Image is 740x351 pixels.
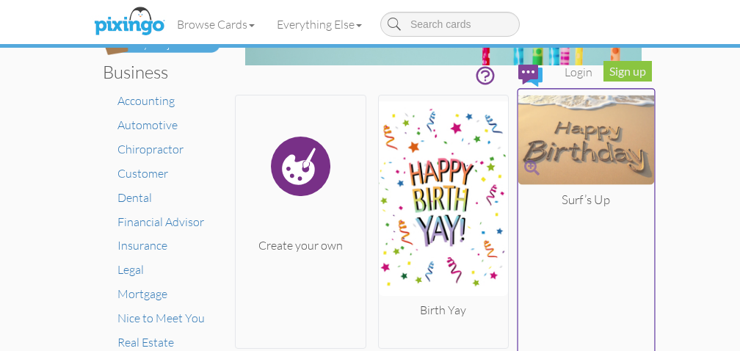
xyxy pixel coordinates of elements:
[236,237,366,254] div: Create your own
[603,61,652,82] a: Sign up
[518,65,543,87] img: comments.svg
[117,286,167,301] a: Mortgage
[236,101,366,231] img: create.svg
[117,214,204,229] a: Financial Advisor
[380,12,520,37] input: Search cards
[117,166,168,181] a: Customer
[117,262,144,277] a: Legal
[117,117,178,132] a: Automotive
[518,95,655,185] img: 20250124-203932-47b3b49a8da9-250.png
[90,4,168,40] img: pixingo logo
[518,191,655,209] div: Surf’s Up
[166,6,266,43] a: Browse Cards
[117,311,205,325] a: Nice to Meet You
[554,54,603,90] a: Login
[379,101,509,295] img: 20250828-163716-8d2042864239-250.jpg
[117,190,152,205] a: Dental
[266,6,373,43] a: Everything Else
[379,302,509,319] div: Birth Yay
[117,238,167,253] a: Insurance
[117,335,174,350] a: Real Estate
[117,142,184,156] a: Chiropractor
